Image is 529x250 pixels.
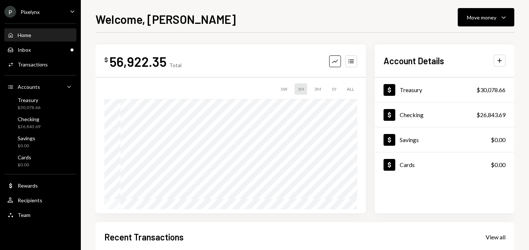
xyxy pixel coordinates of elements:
a: Rewards [4,179,76,192]
div: $30,078.66 [476,86,505,94]
a: Home [4,28,76,41]
a: Treasury$30,078.66 [375,77,514,102]
div: Checking [18,116,40,122]
button: Move money [458,8,514,26]
div: Checking [400,111,424,118]
a: Cards$0.00 [375,152,514,177]
div: Total [169,62,181,68]
a: Team [4,208,76,221]
div: Treasury [18,97,40,103]
div: $0.00 [491,135,505,144]
div: Treasury [400,86,422,93]
div: $0.00 [18,143,35,149]
div: Cards [400,161,415,168]
div: Move money [467,14,496,21]
div: 1W [277,83,290,95]
div: 1Y [328,83,339,95]
a: Inbox [4,43,76,56]
div: Cards [18,154,31,160]
div: Home [18,32,31,38]
div: $26,843.69 [476,110,505,119]
a: Savings$0.00 [4,133,76,151]
div: $0.00 [18,162,31,168]
div: Savings [400,136,419,143]
a: Treasury$30,078.66 [4,95,76,112]
div: $30,078.66 [18,105,40,111]
div: Recipients [18,197,42,203]
div: 1M [295,83,307,95]
div: Team [18,212,30,218]
h1: Welcome, [PERSON_NAME] [96,12,236,26]
div: Pixelynx [21,9,40,15]
div: Savings [18,135,35,141]
h2: Account Details [384,55,444,67]
div: Accounts [18,84,40,90]
div: $26,843.69 [18,124,40,130]
div: 3M [312,83,324,95]
div: ALL [344,83,357,95]
div: 56,922.35 [109,53,166,70]
a: Cards$0.00 [4,152,76,170]
div: P [4,6,16,18]
a: Transactions [4,58,76,71]
a: Accounts [4,80,76,93]
a: Checking$26,843.69 [375,102,514,127]
a: Recipients [4,193,76,207]
a: Savings$0.00 [375,127,514,152]
div: Rewards [18,182,38,189]
h2: Recent Transactions [104,231,184,243]
a: View all [486,233,505,241]
div: View all [486,233,505,241]
div: $ [104,56,108,64]
a: Checking$26,843.69 [4,114,76,131]
div: $0.00 [491,160,505,169]
div: Transactions [18,61,48,68]
div: Inbox [18,47,31,53]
